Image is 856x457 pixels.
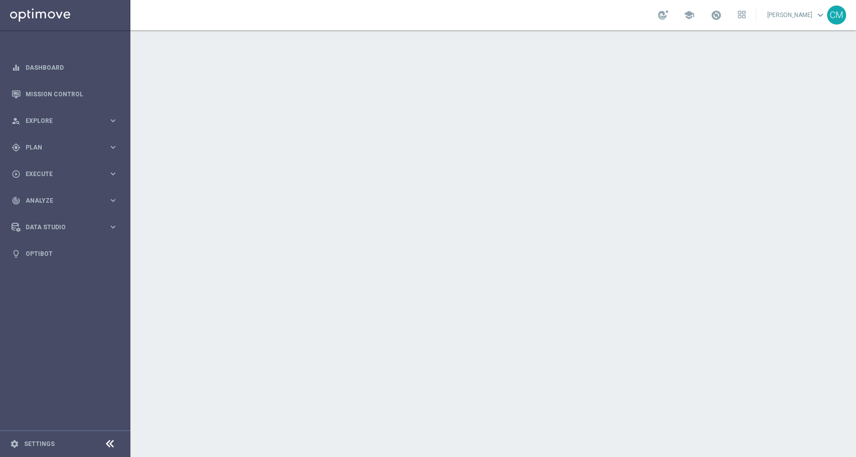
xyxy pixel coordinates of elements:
div: Mission Control [12,81,118,107]
div: CM [827,6,846,25]
span: school [683,10,695,21]
i: track_changes [12,196,21,205]
a: Settings [24,441,55,447]
a: Dashboard [26,54,118,81]
i: gps_fixed [12,143,21,152]
button: lightbulb Optibot [11,250,118,258]
span: Execute [26,171,108,177]
i: keyboard_arrow_right [108,116,118,125]
button: track_changes Analyze keyboard_arrow_right [11,197,118,205]
span: Analyze [26,198,108,204]
div: Analyze [12,196,108,205]
div: Data Studio [12,223,108,232]
i: keyboard_arrow_right [108,196,118,205]
button: play_circle_outline Execute keyboard_arrow_right [11,170,118,178]
div: Plan [12,143,108,152]
i: keyboard_arrow_right [108,222,118,232]
div: Dashboard [12,54,118,81]
button: Mission Control [11,90,118,98]
button: equalizer Dashboard [11,64,118,72]
button: person_search Explore keyboard_arrow_right [11,117,118,125]
i: keyboard_arrow_right [108,142,118,152]
i: play_circle_outline [12,170,21,179]
span: keyboard_arrow_down [815,10,826,21]
span: Explore [26,118,108,124]
span: Plan [26,144,108,150]
i: keyboard_arrow_right [108,169,118,179]
a: [PERSON_NAME]keyboard_arrow_down [766,8,827,23]
div: Optibot [12,240,118,267]
span: Data Studio [26,224,108,230]
a: Optibot [26,240,118,267]
i: lightbulb [12,249,21,258]
i: equalizer [12,63,21,72]
i: person_search [12,116,21,125]
div: Explore [12,116,108,125]
a: Mission Control [26,81,118,107]
i: settings [10,439,19,448]
button: Data Studio keyboard_arrow_right [11,223,118,231]
button: gps_fixed Plan keyboard_arrow_right [11,143,118,151]
div: Execute [12,170,108,179]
